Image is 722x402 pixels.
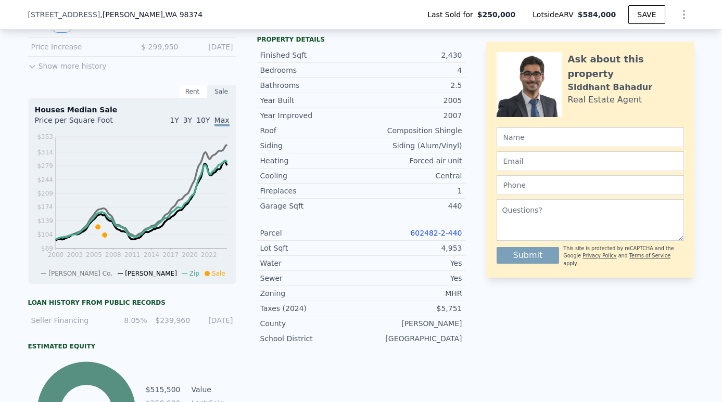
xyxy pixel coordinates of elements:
[260,140,361,151] div: Siding
[37,133,53,140] tspan: $353
[110,315,147,326] div: 8.05%
[361,95,462,106] div: 2005
[182,251,198,258] tspan: 2020
[629,253,670,258] a: Terms of Service
[41,245,53,252] tspan: $69
[497,151,684,171] input: Email
[628,5,665,24] button: SAVE
[207,85,236,98] div: Sale
[37,162,53,170] tspan: $279
[568,94,642,106] div: Real Estate Agent
[37,149,53,156] tspan: $314
[361,288,462,299] div: MHR
[568,52,684,81] div: Ask about this property
[260,228,361,238] div: Parcel
[578,10,616,19] span: $584,000
[187,42,233,52] div: [DATE]
[28,57,107,71] button: Show more history
[31,315,105,326] div: Seller Financing
[568,81,653,94] div: Siddhant Bahadur
[260,50,361,60] div: Finished Sqft
[260,201,361,211] div: Garage Sqft
[145,384,181,395] td: $515,500
[260,333,361,344] div: School District
[154,315,190,326] div: $239,960
[361,110,462,121] div: 2007
[162,251,179,258] tspan: 2017
[361,303,462,314] div: $5,751
[260,125,361,136] div: Roof
[189,384,236,395] td: Value
[189,270,199,277] span: Zip
[37,231,53,238] tspan: $104
[361,258,462,268] div: Yes
[37,217,53,225] tspan: $139
[212,270,225,277] span: Sale
[37,203,53,211] tspan: $174
[260,65,361,75] div: Bedrooms
[361,125,462,136] div: Composition Shingle
[37,190,53,197] tspan: $209
[427,9,477,20] span: Last Sold for
[201,251,217,258] tspan: 2022
[497,127,684,147] input: Name
[582,253,616,258] a: Privacy Policy
[260,155,361,166] div: Heating
[361,155,462,166] div: Forced air unit
[563,245,683,267] div: This site is protected by reCAPTCHA and the Google and apply.
[141,43,178,51] span: $ 299,950
[214,116,230,126] span: Max
[28,299,236,307] div: Loan history from public records
[410,229,462,237] a: 602482-2-440
[48,270,112,277] span: [PERSON_NAME] Co.
[361,140,462,151] div: Siding (Alum/Vinyl)
[361,273,462,283] div: Yes
[105,251,121,258] tspan: 2008
[361,333,462,344] div: [GEOGRAPHIC_DATA]
[497,175,684,195] input: Phone
[31,42,124,52] div: Price Increase
[260,80,361,90] div: Bathrooms
[260,110,361,121] div: Year Improved
[100,9,202,20] span: , [PERSON_NAME]
[163,10,202,19] span: , WA 98374
[196,315,233,326] div: [DATE]
[257,35,465,44] div: Property details
[361,186,462,196] div: 1
[260,186,361,196] div: Fireplaces
[260,95,361,106] div: Year Built
[196,116,210,124] span: 10Y
[477,9,516,20] span: $250,000
[674,4,694,25] button: Show Options
[143,251,159,258] tspan: 2014
[35,105,230,115] div: Houses Median Sale
[533,9,577,20] span: Lotside ARV
[361,318,462,329] div: [PERSON_NAME]
[125,270,177,277] span: [PERSON_NAME]
[260,288,361,299] div: Zoning
[361,243,462,253] div: 4,953
[361,80,462,90] div: 2.5
[361,201,462,211] div: 440
[124,251,140,258] tspan: 2011
[260,258,361,268] div: Water
[361,171,462,181] div: Central
[260,273,361,283] div: Sewer
[28,9,100,20] span: [STREET_ADDRESS]
[183,116,192,124] span: 3Y
[260,171,361,181] div: Cooling
[47,251,64,258] tspan: 2000
[497,247,560,264] button: Submit
[86,251,102,258] tspan: 2005
[260,303,361,314] div: Taxes (2024)
[28,342,236,351] div: Estimated Equity
[361,50,462,60] div: 2,430
[361,65,462,75] div: 4
[170,116,179,124] span: 1Y
[260,318,361,329] div: County
[37,176,53,184] tspan: $244
[260,243,361,253] div: Lot Sqft
[67,251,83,258] tspan: 2003
[178,85,207,98] div: Rent
[35,115,132,132] div: Price per Square Foot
